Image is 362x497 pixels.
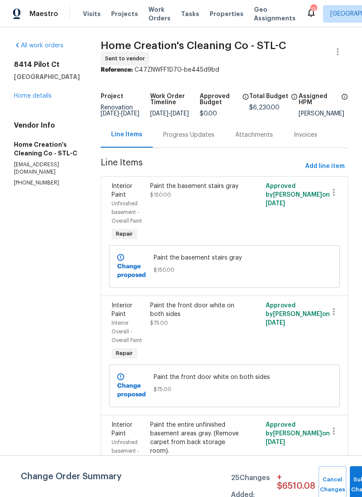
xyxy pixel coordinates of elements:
[112,201,142,224] span: Unfinished basement - Overall Paint
[341,93,348,111] span: The hpm assigned to this work order.
[210,10,244,18] span: Properties
[150,320,168,326] span: $75.00
[14,72,80,81] h5: [GEOGRAPHIC_DATA]
[117,263,146,278] b: Change proposed
[117,383,146,398] b: Change proposed
[111,130,142,139] div: Line Items
[14,60,80,69] h2: 8414 Pilot Ct
[266,320,285,326] span: [DATE]
[101,111,119,117] span: [DATE]
[266,422,330,445] span: Approved by [PERSON_NAME] on
[254,5,296,23] span: Geo Assignments
[154,385,295,394] span: $75.00
[299,93,339,105] h5: Assigned HPM
[163,131,214,139] div: Progress Updates
[101,111,139,117] span: -
[112,320,142,343] span: Interior Overall - Overall Paint
[266,303,330,326] span: Approved by [PERSON_NAME] on
[150,301,241,319] div: Paint the front door white on both sides
[14,140,80,158] h5: Home Creation's Cleaning Co - STL-C
[249,105,280,111] span: $6,230.00
[310,5,316,14] div: 13
[14,121,80,130] h4: Vendor Info
[112,440,142,462] span: Unfinished basement - Overall Paint
[148,5,171,23] span: Work Orders
[101,158,302,174] span: Line Items
[112,183,132,198] span: Interior Paint
[150,111,189,117] span: -
[171,111,189,117] span: [DATE]
[150,192,171,197] span: $150.00
[101,66,348,74] div: C47ZNWFF1D7G-be445d9bd
[323,475,342,495] span: Cancel Changes
[111,10,138,18] span: Projects
[150,182,241,191] div: Paint the basement stairs gray
[291,93,298,105] span: The total cost of line items that have been proposed by Opendoor. This sum includes line items th...
[154,373,295,382] span: Paint the front door white on both sides
[150,93,200,105] h5: Work Order Timeline
[101,40,286,51] span: Home Creation's Cleaning Co - STL-C
[14,93,52,99] a: Home details
[266,439,285,445] span: [DATE]
[83,10,101,18] span: Visits
[101,93,123,99] h5: Project
[249,93,288,99] h5: Total Budget
[299,111,348,117] div: [PERSON_NAME]
[266,183,330,207] span: Approved by [PERSON_NAME] on
[112,303,132,317] span: Interior Paint
[112,349,136,358] span: Repair
[101,105,139,117] span: Renovation
[14,161,80,176] p: [EMAIL_ADDRESS][DOMAIN_NAME]
[14,43,63,49] a: All work orders
[112,422,132,437] span: Interior Paint
[150,421,241,455] div: Paint the entire unfinished basement areas gray. (Remove carpet from back storage room).
[150,111,168,117] span: [DATE]
[235,131,273,139] div: Attachments
[101,67,133,73] b: Reference:
[121,111,139,117] span: [DATE]
[14,179,80,187] p: [PHONE_NUMBER]
[200,111,217,117] span: $0.00
[181,11,199,17] span: Tasks
[302,158,348,174] button: Add line item
[305,161,345,172] span: Add line item
[242,93,249,111] span: The total cost of line items that have been approved by both Opendoor and the Trade Partner. This...
[105,54,148,63] span: Sent to vendor
[30,10,58,18] span: Maestro
[200,93,240,105] h5: Approved Budget
[154,266,295,274] span: $150.00
[266,201,285,207] span: [DATE]
[154,253,295,262] span: Paint the basement stairs gray
[294,131,317,139] div: Invoices
[112,230,136,238] span: Repair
